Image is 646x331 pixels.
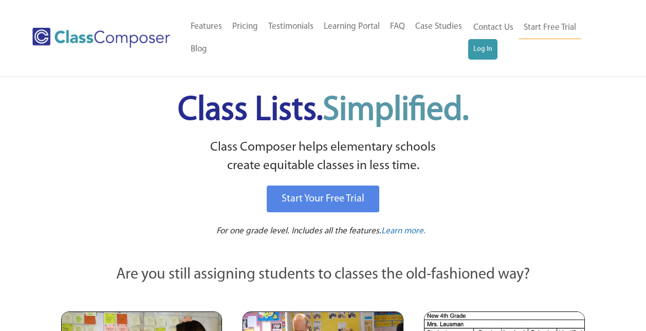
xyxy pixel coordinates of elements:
[178,94,469,127] span: Class Lists.
[186,15,469,61] nav: Header Menu
[385,15,410,38] a: FAQ
[381,227,426,235] span: Learn more.
[282,194,364,204] span: Start Your Free Trial
[468,16,606,60] nav: Header Menu
[60,138,587,176] p: Class Composer helps elementary schools create equitable classes in less time.
[267,186,379,212] a: Start Your Free Trial
[519,16,581,40] a: Start Free Trial
[381,225,426,238] a: Learn more.
[319,15,385,38] a: Learning Portal
[186,15,227,38] a: Features
[410,15,467,38] a: Case Studies
[468,16,519,39] a: Contact Us
[32,28,170,48] img: Class Composer
[186,38,212,61] a: Blog
[61,264,585,286] p: Are you still assigning students to classes the old-fashioned way?
[263,15,319,38] a: Testimonials
[468,39,497,60] a: Log In
[323,94,469,127] span: Simplified.
[216,227,381,235] span: For one grade level. Includes all the features.
[227,15,263,38] a: Pricing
